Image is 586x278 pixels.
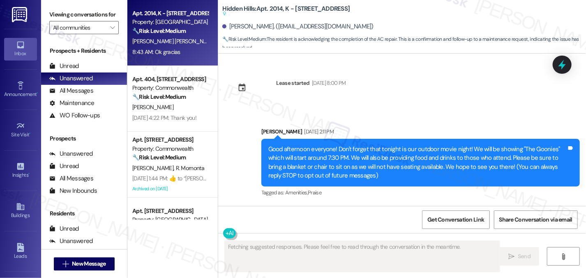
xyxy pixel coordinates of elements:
div: Good afternoon everyone! Don't forget that tonight is our outdoor movie night! We will be showing... [268,145,567,180]
div: All Messages [49,86,93,95]
strong: 🔧 Risk Level: Medium [222,36,266,42]
div: Property: [GEOGRAPHIC_DATA] [132,215,208,224]
i:  [110,24,115,31]
div: New Inbounds [49,187,97,195]
button: Get Conversation Link [422,210,489,229]
div: Unanswered [49,237,93,245]
button: New Message [54,257,115,271]
span: [PERSON_NAME] [132,164,176,172]
div: [DATE] 4:22 PM: Thank you! [132,114,196,121]
span: Send [518,252,531,261]
strong: 🔧 Risk Level: Medium [132,154,186,161]
div: Property: Commonwealth [132,84,208,92]
i:  [62,261,69,267]
strong: 🔧 Risk Level: Medium [132,27,186,35]
div: Archived on [DATE] [132,184,209,194]
span: : The resident is acknowledging the completion of the AC repair. This is a confirmation and follo... [222,35,586,53]
div: Residents [41,209,127,218]
div: Apt. 2014, K - [STREET_ADDRESS] [132,9,208,18]
span: R. Mornonta [176,164,204,172]
a: Inbox [4,38,37,60]
input: All communities [53,21,106,34]
span: • [28,171,30,177]
div: 8:43 AM: Ok gracias [132,48,180,56]
div: Prospects [41,134,127,143]
div: Unread [49,62,79,70]
div: [PERSON_NAME]. ([EMAIL_ADDRESS][DOMAIN_NAME]) [222,22,374,31]
div: Prospects + Residents [41,47,127,55]
a: Leads [4,241,37,263]
div: Apt. 404, [STREET_ADDRESS] [132,75,208,84]
div: Unread [49,224,79,233]
b: Hidden Hills: Apt. 2014, K - [STREET_ADDRESS] [222,5,350,18]
div: WO Follow-ups [49,111,100,120]
span: [PERSON_NAME] [132,103,173,111]
div: Apt. [STREET_ADDRESS] [132,135,208,144]
i:  [561,253,567,260]
textarea: Fetching suggested responses. Please feel free to read through the conversation in the meantime. [225,241,500,272]
a: Insights • [4,159,37,182]
a: Site Visit • [4,119,37,141]
span: Get Conversation Link [427,215,484,224]
a: Buildings [4,200,37,222]
div: Apt. [STREET_ADDRESS] [132,207,208,215]
div: Property: Commonwealth [132,145,208,153]
div: Lease started [276,79,310,87]
div: [DATE] 2:11 PM [302,127,334,136]
span: Praise [308,189,321,196]
span: New Message [72,259,106,268]
span: [PERSON_NAME] [PERSON_NAME] [132,37,216,45]
div: [PERSON_NAME] [261,127,580,139]
div: Unread [49,162,79,171]
div: Unanswered [49,150,93,158]
strong: 🔧 Risk Level: Medium [132,93,186,100]
span: Amenities , [285,189,308,196]
div: Tagged as: [261,187,580,199]
div: All Messages [49,174,93,183]
div: Unanswered [49,74,93,83]
label: Viewing conversations for [49,8,119,21]
button: Share Conversation via email [494,210,578,229]
span: • [30,131,31,136]
span: Share Conversation via email [499,215,572,224]
div: [DATE] 8:00 PM [310,79,346,87]
span: • [37,90,38,96]
button: Send [500,247,540,266]
img: ResiDesk Logo [12,7,29,22]
div: Property: [GEOGRAPHIC_DATA] [132,18,208,26]
div: Maintenance [49,99,95,107]
i:  [508,253,514,260]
